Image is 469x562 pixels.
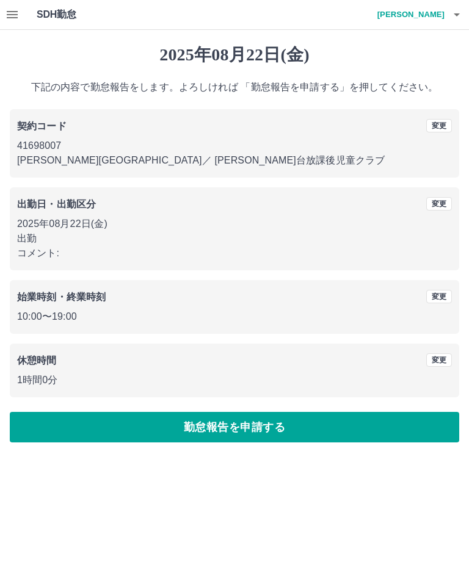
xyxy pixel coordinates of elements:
[10,412,459,442] button: 勤怠報告を申請する
[17,373,452,387] p: 1時間0分
[426,290,452,303] button: 変更
[17,355,57,366] b: 休憩時間
[17,231,452,246] p: 出勤
[17,121,67,131] b: 契約コード
[17,217,452,231] p: 2025年08月22日(金)
[10,45,459,65] h1: 2025年08月22日(金)
[426,197,452,211] button: 変更
[17,292,106,302] b: 始業時刻・終業時刻
[426,119,452,132] button: 変更
[17,139,452,153] p: 41698007
[17,246,452,261] p: コメント:
[10,80,459,95] p: 下記の内容で勤怠報告をします。よろしければ 「勤怠報告を申請する」を押してください。
[426,353,452,367] button: 変更
[17,153,452,168] p: [PERSON_NAME][GEOGRAPHIC_DATA] ／ [PERSON_NAME]台放課後児童クラブ
[17,309,452,324] p: 10:00 〜 19:00
[17,199,96,209] b: 出勤日・出勤区分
